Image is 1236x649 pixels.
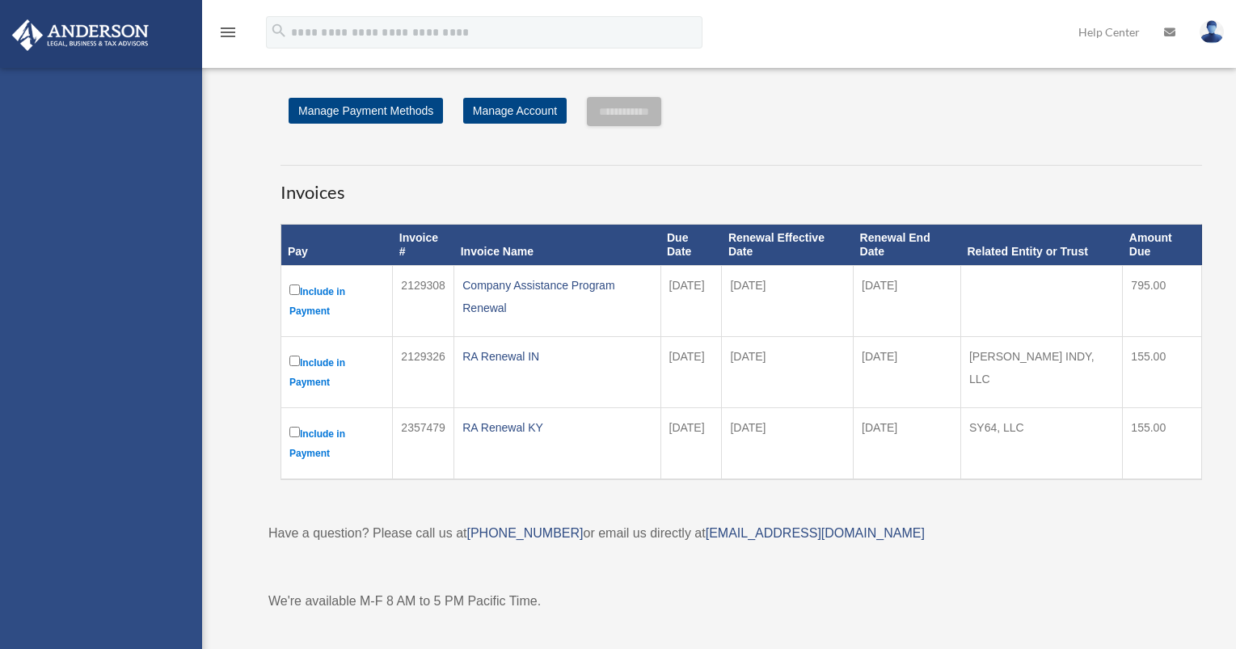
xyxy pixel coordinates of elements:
input: Include in Payment [289,356,300,366]
td: [DATE] [722,266,854,337]
td: [DATE] [722,337,854,408]
img: User Pic [1200,20,1224,44]
label: Include in Payment [289,352,384,392]
td: 155.00 [1123,408,1202,480]
td: [DATE] [854,337,961,408]
td: 2129326 [393,337,454,408]
th: Renewal End Date [854,225,961,266]
th: Renewal Effective Date [722,225,854,266]
a: menu [218,28,238,42]
td: SY64, LLC [960,408,1122,480]
th: Related Entity or Trust [960,225,1122,266]
td: 795.00 [1123,266,1202,337]
a: [EMAIL_ADDRESS][DOMAIN_NAME] [706,526,925,540]
div: RA Renewal IN [462,345,652,368]
i: menu [218,23,238,42]
a: [PHONE_NUMBER] [466,526,583,540]
td: [DATE] [660,337,722,408]
label: Include in Payment [289,281,384,321]
label: Include in Payment [289,424,384,463]
th: Due Date [660,225,722,266]
td: 155.00 [1123,337,1202,408]
p: Have a question? Please call us at or email us directly at [268,522,1214,545]
td: [DATE] [854,408,961,480]
td: [DATE] [660,266,722,337]
th: Invoice Name [454,225,660,266]
div: Company Assistance Program Renewal [462,274,652,319]
td: 2129308 [393,266,454,337]
th: Amount Due [1123,225,1202,266]
td: 2357479 [393,408,454,480]
p: We're available M-F 8 AM to 5 PM Pacific Time. [268,590,1214,613]
img: Anderson Advisors Platinum Portal [7,19,154,51]
td: [PERSON_NAME] INDY, LLC [960,337,1122,408]
input: Include in Payment [289,284,300,295]
a: Manage Payment Methods [289,98,443,124]
div: RA Renewal KY [462,416,652,439]
td: [DATE] [854,266,961,337]
i: search [270,22,288,40]
th: Pay [281,225,393,266]
a: Manage Account [463,98,567,124]
th: Invoice # [393,225,454,266]
td: [DATE] [660,408,722,480]
input: Include in Payment [289,427,300,437]
h3: Invoices [281,165,1202,205]
td: [DATE] [722,408,854,480]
